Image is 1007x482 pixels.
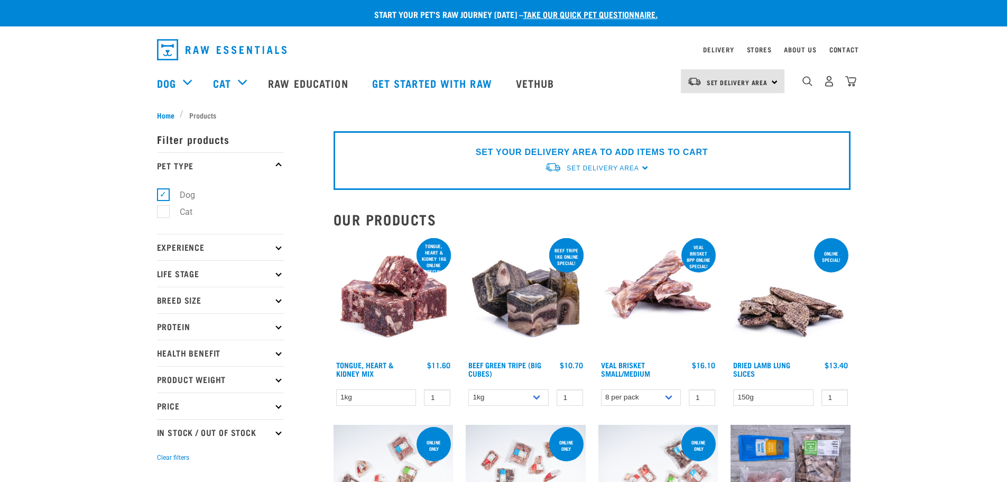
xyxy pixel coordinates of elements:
span: Home [157,110,174,121]
a: Veal Brisket Small/Medium [601,363,650,375]
a: Dried Lamb Lung Slices [733,363,790,375]
a: take our quick pet questionnaire. [523,12,658,16]
p: SET YOUR DELIVERY AREA TO ADD ITEMS TO CART [476,146,708,159]
label: Dog [163,188,199,202]
input: 1 [821,389,848,406]
span: Set Delivery Area [567,165,639,172]
img: home-icon-1@2x.png [802,76,812,86]
div: $13.40 [825,361,848,369]
a: About Us [784,48,816,51]
nav: breadcrumbs [157,110,851,121]
div: $10.70 [560,361,583,369]
a: Beef Green Tripe (Big Cubes) [468,363,541,375]
div: Tongue, Heart & Kidney 1kg online special! [417,238,451,279]
a: Cat [213,75,231,91]
img: 1044 Green Tripe Beef [466,236,586,356]
input: 1 [557,389,583,406]
h2: Our Products [334,211,851,228]
a: Home [157,110,180,121]
a: Get started with Raw [362,62,505,104]
button: Clear filters [157,453,189,462]
div: Online Only [417,434,451,457]
p: Breed Size [157,287,284,313]
img: home-icon@2x.png [845,76,856,87]
nav: dropdown navigation [149,35,859,65]
p: Experience [157,234,284,260]
a: Delivery [703,48,734,51]
p: Filter products [157,126,284,152]
input: 1 [424,389,450,406]
a: Tongue, Heart & Kidney Mix [336,363,394,375]
img: 1207 Veal Brisket 4pp 01 [598,236,718,356]
div: Online Only [549,434,584,457]
p: Pet Type [157,152,284,179]
a: Raw Education [257,62,361,104]
p: In Stock / Out Of Stock [157,419,284,445]
a: Contact [829,48,859,51]
p: Protein [157,313,284,340]
input: 1 [689,389,715,406]
img: Raw Essentials Logo [157,39,287,60]
div: Online Only [681,434,716,457]
img: user.png [824,76,835,87]
img: van-moving.png [687,77,701,86]
p: Life Stage [157,260,284,287]
p: Health Benefit [157,340,284,366]
img: van-moving.png [544,162,561,173]
a: Dog [157,75,176,91]
p: Price [157,393,284,419]
p: Product Weight [157,366,284,393]
div: $16.10 [692,361,715,369]
span: Set Delivery Area [707,80,768,84]
div: $11.60 [427,361,450,369]
img: 1303 Lamb Lung Slices 01 [731,236,851,356]
a: Vethub [505,62,568,104]
img: 1167 Tongue Heart Kidney Mix 01 [334,236,454,356]
label: Cat [163,205,197,219]
div: Beef tripe 1kg online special! [549,242,584,271]
a: Stores [747,48,772,51]
div: ONLINE SPECIAL! [814,245,848,268]
div: Veal Brisket 8pp online special! [681,239,716,274]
